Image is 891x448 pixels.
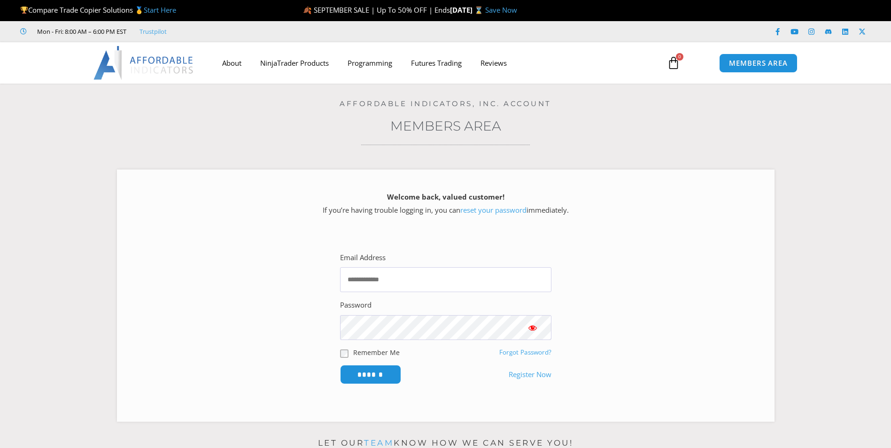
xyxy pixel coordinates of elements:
[213,52,656,74] nav: Menu
[144,5,176,15] a: Start Here
[133,191,758,217] p: If you’re having trouble logging in, you can immediately.
[499,348,551,356] a: Forgot Password?
[485,5,517,15] a: Save Now
[387,192,504,201] strong: Welcome back, valued customer!
[20,5,176,15] span: Compare Trade Copier Solutions 🥇
[353,348,400,357] label: Remember Me
[340,299,372,312] label: Password
[340,99,551,108] a: Affordable Indicators, Inc. Account
[729,60,788,67] span: MEMBERS AREA
[21,7,28,14] img: 🏆
[93,46,194,80] img: LogoAI | Affordable Indicators – NinjaTrader
[509,368,551,381] a: Register Now
[251,52,338,74] a: NinjaTrader Products
[471,52,516,74] a: Reviews
[450,5,485,15] strong: [DATE] ⌛
[213,52,251,74] a: About
[676,53,683,61] span: 0
[460,205,527,215] a: reset your password
[653,49,694,77] a: 0
[719,54,798,73] a: MEMBERS AREA
[514,315,551,340] button: Show password
[364,438,394,448] a: team
[338,52,402,74] a: Programming
[402,52,471,74] a: Futures Trading
[35,26,126,37] span: Mon - Fri: 8:00 AM – 6:00 PM EST
[303,5,450,15] span: 🍂 SEPTEMBER SALE | Up To 50% OFF | Ends
[139,26,167,37] a: Trustpilot
[340,251,386,264] label: Email Address
[390,118,501,134] a: Members Area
